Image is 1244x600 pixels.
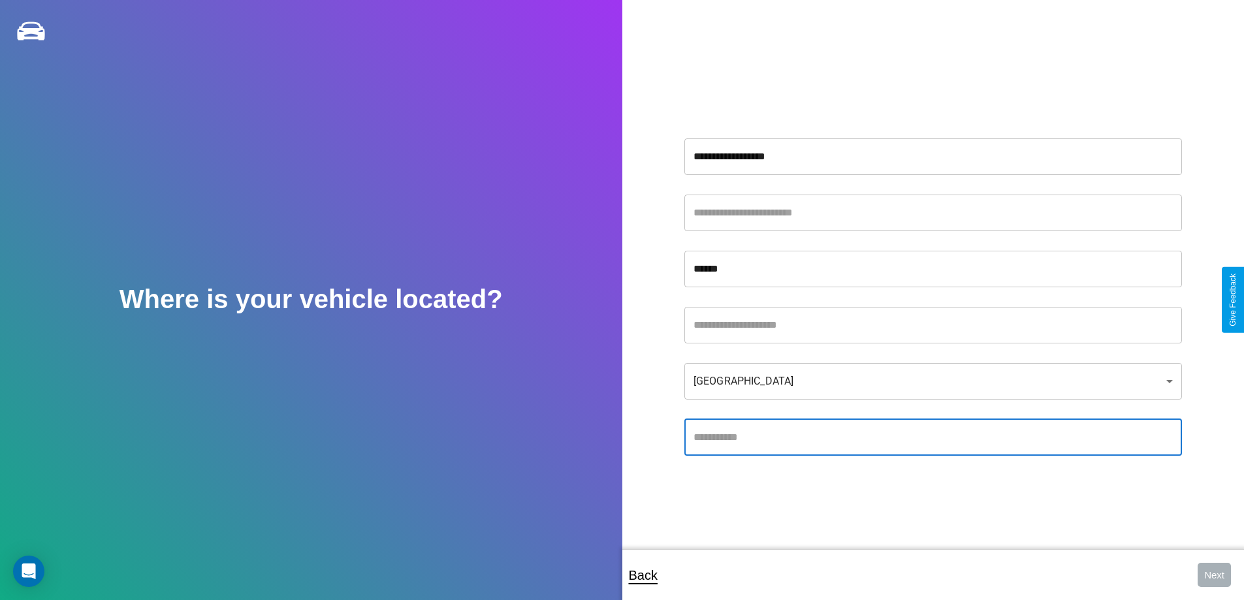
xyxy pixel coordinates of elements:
div: Give Feedback [1228,274,1237,326]
div: Open Intercom Messenger [13,556,44,587]
div: [GEOGRAPHIC_DATA] [684,363,1182,400]
button: Next [1198,563,1231,587]
h2: Where is your vehicle located? [120,285,503,314]
p: Back [629,563,658,587]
